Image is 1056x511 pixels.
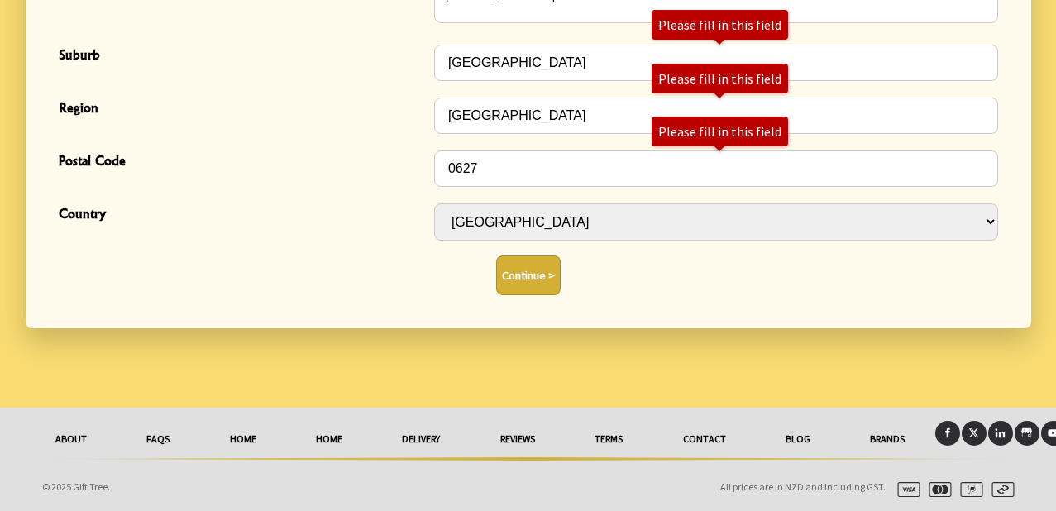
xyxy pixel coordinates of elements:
[935,421,960,446] a: Facebook
[985,482,1015,497] img: afterpay.svg
[891,482,920,497] img: visa.svg
[953,482,983,497] img: paypal.svg
[59,45,426,69] span: Suburb
[199,421,285,457] a: HOME
[59,98,426,122] span: Region
[658,17,781,33] div: Please fill in this field
[840,421,934,457] a: Brands
[42,480,110,493] span: © 2025 Gift Tree.
[117,421,199,457] a: FAQs
[372,421,470,457] a: delivery
[720,480,886,493] span: All prices are in NZD and including GST.
[962,421,987,446] a: X (Twitter)
[565,421,652,457] a: Terms
[922,482,952,497] img: mastercard.svg
[652,421,755,457] a: Contact
[658,70,781,87] div: Please fill in this field
[988,421,1013,446] a: LinkedIn
[286,421,372,457] a: HOME
[434,150,998,187] input: Postal Code
[59,150,426,174] span: Postal Code
[756,421,840,457] a: Blog
[434,98,998,134] input: Region
[26,421,117,457] a: About
[471,421,565,457] a: reviews
[434,45,998,81] input: Suburb
[59,203,426,227] span: Country
[434,203,998,241] select: Country
[496,255,561,295] button: Continue >
[658,123,781,140] div: Please fill in this field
